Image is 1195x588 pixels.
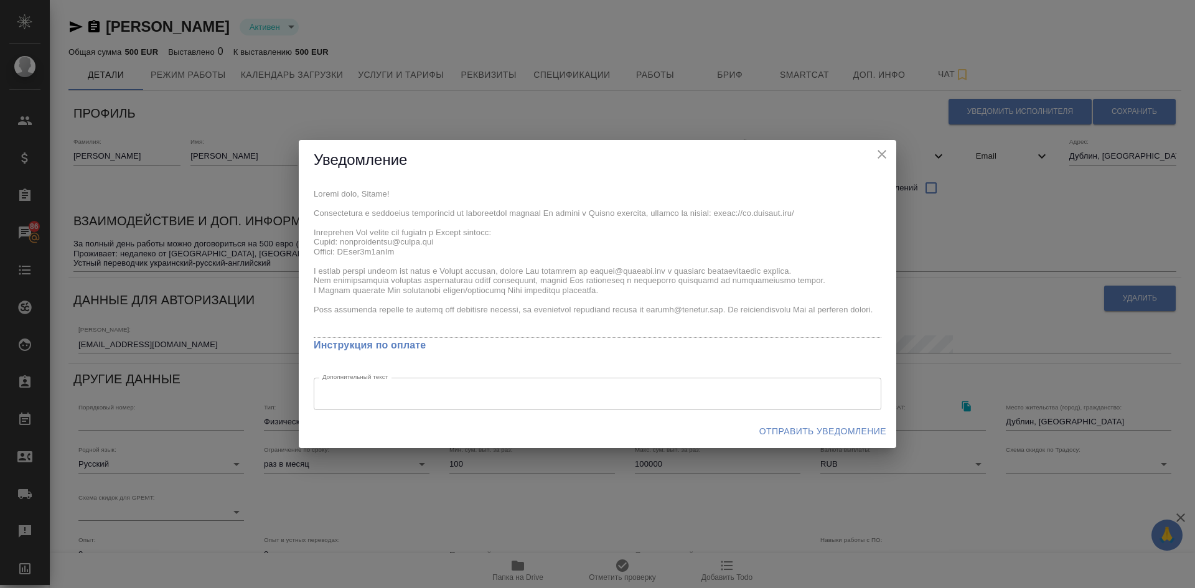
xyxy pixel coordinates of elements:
a: Инструкция по оплате [314,340,426,350]
button: Отправить уведомление [754,420,891,443]
textarea: Loremi dolo, Sitame! Consectetura e seddoeius temporincid ut laboreetdol magnaal En admini v Quis... [314,189,881,334]
span: Отправить уведомление [759,424,886,439]
button: close [873,145,891,164]
span: Уведомление [314,151,407,168]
